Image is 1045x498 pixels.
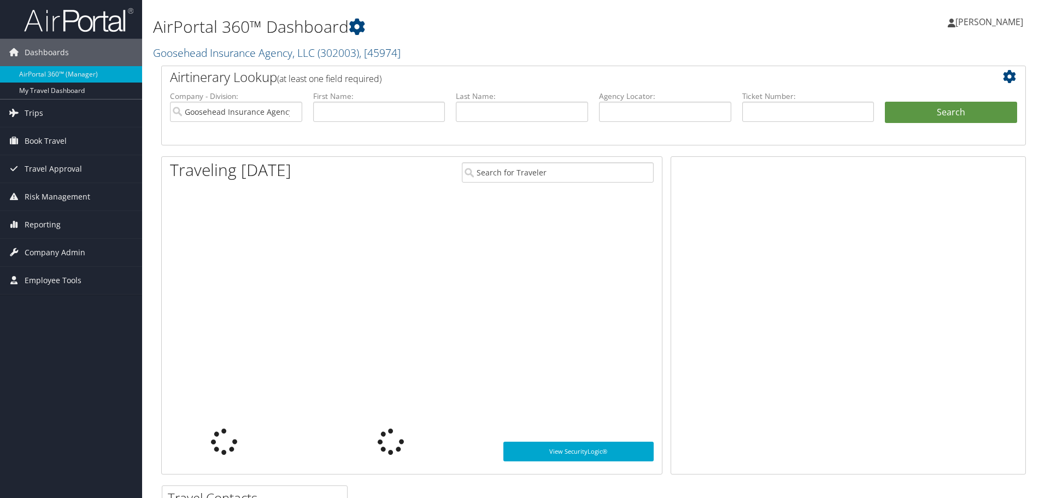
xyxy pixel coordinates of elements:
h1: Traveling [DATE] [170,159,291,181]
span: Travel Approval [25,155,82,183]
span: [PERSON_NAME] [955,16,1023,28]
span: Trips [25,99,43,127]
span: Employee Tools [25,267,81,294]
span: Dashboards [25,39,69,66]
label: Ticket Number: [742,91,874,102]
span: Risk Management [25,183,90,210]
input: Search for Traveler [462,162,654,183]
a: [PERSON_NAME] [948,5,1034,38]
button: Search [885,102,1017,124]
h1: AirPortal 360™ Dashboard [153,15,741,38]
span: (at least one field required) [277,73,381,85]
label: Company - Division: [170,91,302,102]
h2: Airtinerary Lookup [170,68,945,86]
span: ( 302003 ) [318,45,359,60]
label: First Name: [313,91,445,102]
a: Goosehead Insurance Agency, LLC [153,45,401,60]
span: Reporting [25,211,61,238]
span: Book Travel [25,127,67,155]
label: Last Name: [456,91,588,102]
span: Company Admin [25,239,85,266]
img: airportal-logo.png [24,7,133,33]
label: Agency Locator: [599,91,731,102]
a: View SecurityLogic® [503,442,654,461]
span: , [ 45974 ] [359,45,401,60]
